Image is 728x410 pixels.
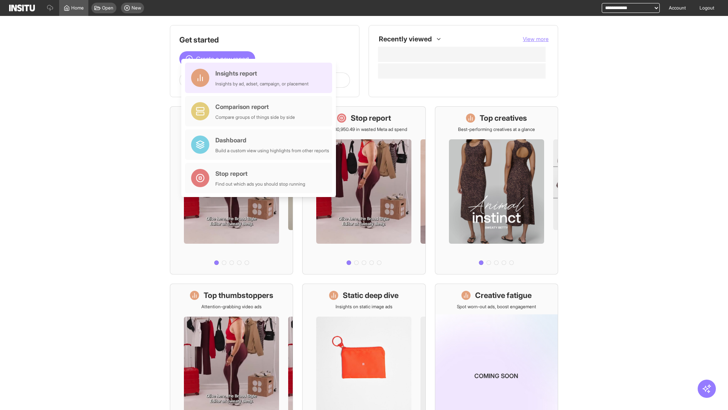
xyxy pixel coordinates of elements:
[179,35,350,45] h1: Get started
[215,181,305,187] div: Find out which ads you should stop running
[215,148,329,154] div: Build a custom view using highlights from other reports
[215,102,295,111] div: Comparison report
[215,114,295,120] div: Compare groups of things side by side
[523,35,549,43] button: View more
[102,5,113,11] span: Open
[132,5,141,11] span: New
[343,290,399,301] h1: Static deep dive
[71,5,84,11] span: Home
[320,126,407,132] p: Save £30,950.49 in wasted Meta ad spend
[201,304,262,310] p: Attention-grabbing video ads
[170,106,293,274] a: What's live nowSee all active ads instantly
[215,69,309,78] div: Insights report
[336,304,392,310] p: Insights on static image ads
[480,113,527,123] h1: Top creatives
[458,126,535,132] p: Best-performing creatives at a glance
[351,113,391,123] h1: Stop report
[196,54,249,63] span: Create a new report
[523,36,549,42] span: View more
[9,5,35,11] img: Logo
[204,290,273,301] h1: Top thumbstoppers
[215,169,305,178] div: Stop report
[179,51,255,66] button: Create a new report
[302,106,425,274] a: Stop reportSave £30,950.49 in wasted Meta ad spend
[215,81,309,87] div: Insights by ad, adset, campaign, or placement
[435,106,558,274] a: Top creativesBest-performing creatives at a glance
[215,136,329,145] div: Dashboard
